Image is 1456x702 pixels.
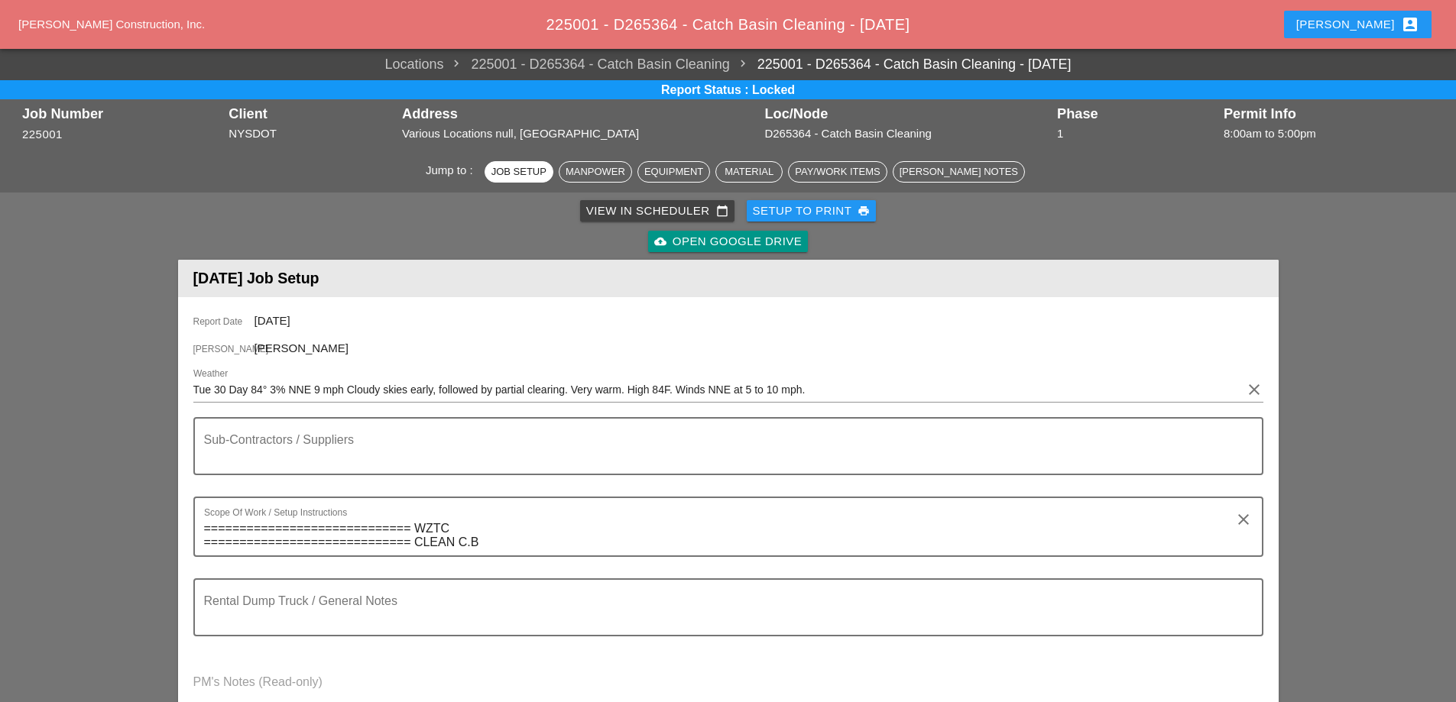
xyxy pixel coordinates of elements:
div: 1 [1057,125,1216,143]
i: clear [1245,380,1263,399]
header: [DATE] Job Setup [178,260,1279,297]
button: 225001 [22,126,63,144]
span: [PERSON_NAME] [255,341,349,354]
button: [PERSON_NAME] Notes [893,161,1025,183]
a: [PERSON_NAME] Construction, Inc. [18,18,205,31]
div: Open Google Drive [654,233,802,251]
div: Manpower [566,164,625,180]
div: [PERSON_NAME] Notes [900,164,1018,180]
a: View in Scheduler [580,200,734,222]
span: Report Date [193,315,255,328]
div: Various Locations null, [GEOGRAPHIC_DATA] [402,125,757,143]
span: [PERSON_NAME] [193,342,255,356]
div: Job Setup [491,164,546,180]
i: print [858,205,870,217]
div: Client [229,106,394,121]
button: Pay/Work Items [788,161,887,183]
div: NYSDOT [229,125,394,143]
div: Pay/Work Items [795,164,880,180]
i: cloud_upload [654,235,666,247]
div: Address [402,106,757,121]
i: account_box [1401,15,1419,34]
div: Job Number [22,106,221,121]
i: clear [1234,510,1253,529]
textarea: Rental Dump Truck / General Notes [204,598,1240,635]
button: Material [715,161,783,183]
textarea: Sub-Contractors / Suppliers [204,437,1240,474]
button: Equipment [637,161,710,183]
span: 225001 - D265364 - Catch Basin Cleaning [443,54,729,75]
a: Open Google Drive [648,231,808,252]
button: Manpower [559,161,632,183]
span: Jump to : [426,163,479,176]
button: [PERSON_NAME] [1284,11,1432,38]
i: calendar_today [716,205,728,217]
div: 8:00am to 5:00pm [1224,125,1434,143]
div: Material [722,164,776,180]
input: Weather [193,377,1242,402]
button: Job Setup [485,161,553,183]
a: Locations [384,54,443,75]
div: Setup to Print [753,202,871,220]
span: [DATE] [255,314,290,327]
div: Equipment [644,164,703,180]
a: 225001 - D265364 - Catch Basin Cleaning - [DATE] [730,54,1072,75]
div: Permit Info [1224,106,1434,121]
div: Loc/Node [764,106,1049,121]
div: Phase [1057,106,1216,121]
div: [PERSON_NAME] [1296,15,1419,34]
button: Setup to Print [747,200,877,222]
span: 225001 - D265364 - Catch Basin Cleaning - [DATE] [546,16,910,33]
div: D265364 - Catch Basin Cleaning [764,125,1049,143]
div: View in Scheduler [586,202,728,220]
textarea: Scope Of Work / Setup Instructions [204,516,1240,555]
